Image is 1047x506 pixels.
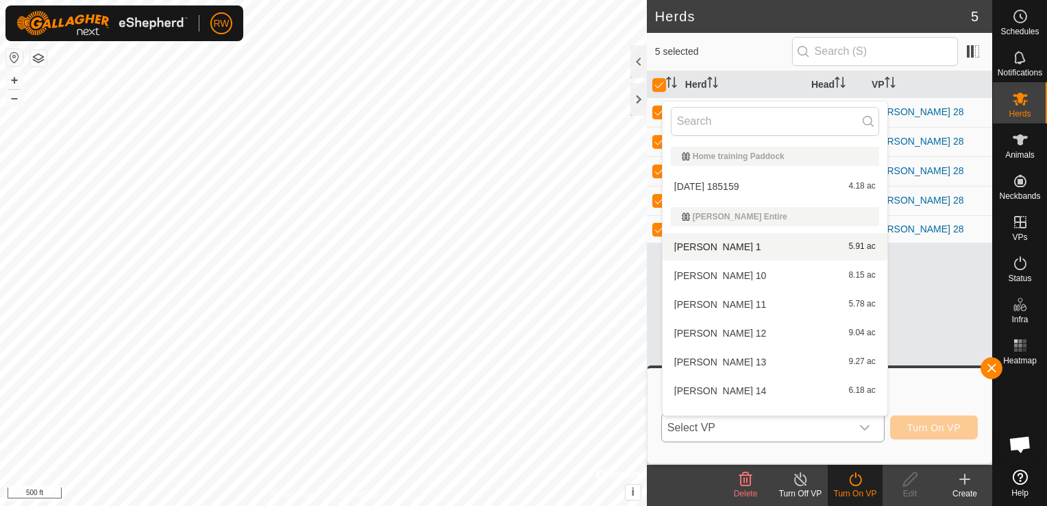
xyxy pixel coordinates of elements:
[848,386,875,396] span: 6.18 ac
[626,485,641,500] button: i
[6,49,23,66] button: Reset Map
[848,357,875,367] span: 9.27 ac
[998,69,1042,77] span: Notifications
[663,348,887,376] li: Mooney 13
[632,486,635,498] span: i
[848,328,875,338] span: 9.04 ac
[734,489,758,498] span: Delete
[844,415,876,424] span: 11.91 ac
[269,488,321,501] a: Privacy Policy
[806,71,866,98] th: Head
[885,79,896,90] p-sorticon: Activate to sort
[848,242,875,252] span: 5.91 ac
[1005,151,1035,159] span: Animals
[835,79,846,90] p-sorticon: Activate to sort
[907,422,961,433] span: Turn On VP
[674,271,767,280] span: [PERSON_NAME] 10
[1009,110,1031,118] span: Herds
[872,195,964,206] a: [PERSON_NAME] 28
[671,107,879,136] input: Search
[663,262,887,289] li: Mooney 10
[674,328,767,338] span: [PERSON_NAME] 12
[1003,357,1037,365] span: Heatmap
[872,224,964,234] a: [PERSON_NAME] 28
[866,71,992,98] th: VP
[872,165,964,176] a: [PERSON_NAME] 28
[337,488,378,501] a: Contact Us
[707,98,800,127] div: [PERSON_NAME]'s 2024 Heifers
[680,71,806,98] th: Herd
[674,242,761,252] span: [PERSON_NAME] 1
[971,6,978,27] span: 5
[707,79,718,90] p-sorticon: Activate to sort
[1012,233,1027,241] span: VPs
[16,11,188,36] img: Gallagher Logo
[1000,424,1041,465] div: Open chat
[666,79,677,90] p-sorticon: Activate to sort
[655,45,792,59] span: 5 selected
[848,271,875,280] span: 8.15 ac
[674,386,767,396] span: [PERSON_NAME] 14
[1011,489,1028,497] span: Help
[6,90,23,106] button: –
[663,173,887,200] li: 2025-07-07 185159
[872,106,964,117] a: [PERSON_NAME] 28
[848,300,875,309] span: 5.78 ac
[890,415,978,439] button: Turn On VP
[937,487,992,500] div: Create
[851,414,878,442] div: dropdown trigger
[999,192,1040,200] span: Neckbands
[993,464,1047,503] a: Help
[6,72,23,88] button: +
[872,136,964,147] a: [PERSON_NAME] 28
[663,377,887,405] li: Mooney 14
[674,300,767,309] span: [PERSON_NAME] 11
[663,291,887,318] li: Mooney 11
[674,415,767,424] span: [PERSON_NAME] 15
[655,8,971,25] h2: Herds
[1008,274,1031,282] span: Status
[682,213,868,221] div: [PERSON_NAME] Entire
[883,487,937,500] div: Edit
[663,406,887,433] li: Mooney 15
[1000,27,1039,36] span: Schedules
[663,233,887,261] li: Mooney 1
[828,487,883,500] div: Turn On VP
[674,357,767,367] span: [PERSON_NAME] 13
[848,182,875,191] span: 4.18 ac
[682,152,868,160] div: Home training Paddock
[773,487,828,500] div: Turn Off VP
[1011,315,1028,324] span: Infra
[663,320,887,347] li: Mooney 12
[662,414,851,442] span: Select VP
[674,182,739,191] span: [DATE] 185159
[792,37,958,66] input: Search (S)
[213,16,229,31] span: RW
[30,50,47,67] button: Map Layers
